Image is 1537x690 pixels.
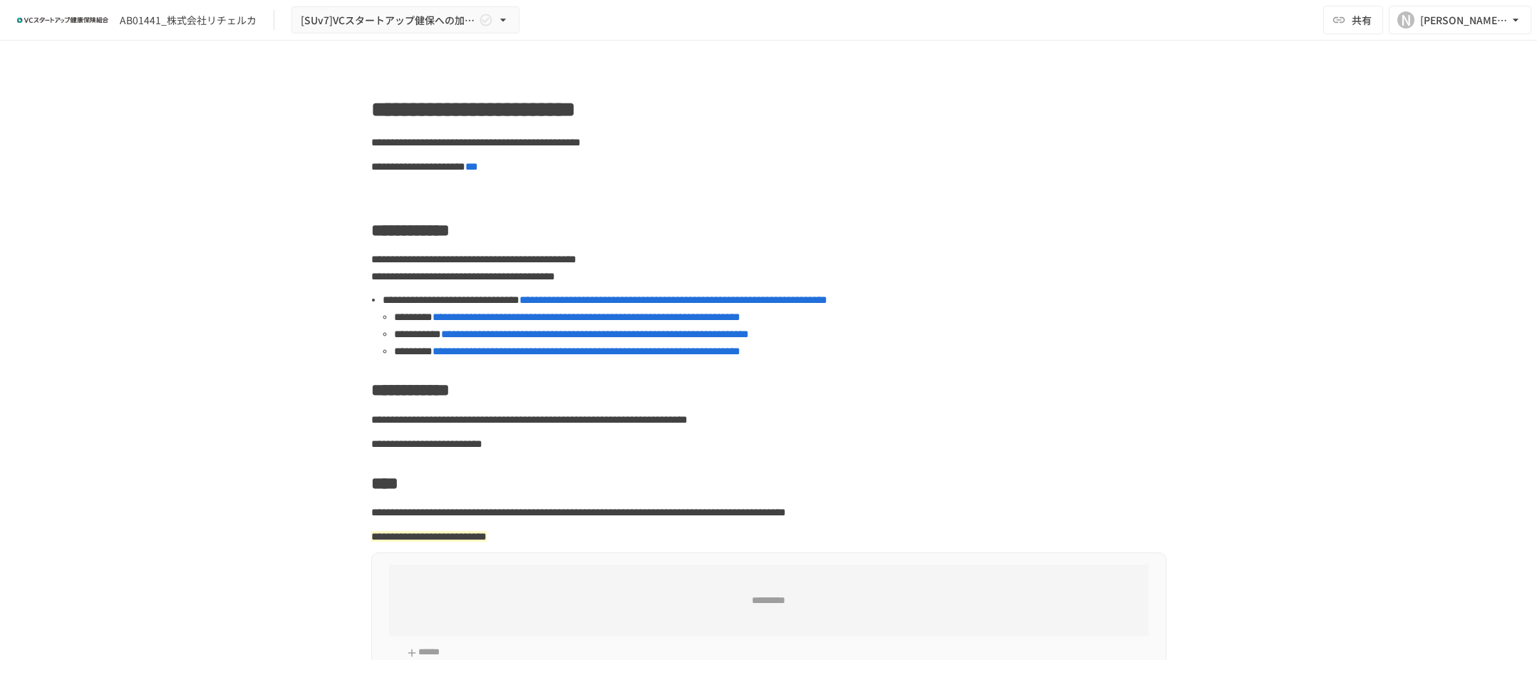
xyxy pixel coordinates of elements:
[1352,12,1372,28] span: 共有
[1420,11,1508,29] div: [PERSON_NAME][EMAIL_ADDRESS][DOMAIN_NAME]
[120,13,257,28] div: AB01441_株式会社リチェルカ
[301,11,476,29] span: [SUv7]VCスタートアップ健保への加入申請手続き
[17,9,108,31] img: ZDfHsVrhrXUoWEWGWYf8C4Fv4dEjYTEDCNvmL73B7ox
[1323,6,1383,34] button: 共有
[1397,11,1414,29] div: N
[291,6,519,34] button: [SUv7]VCスタートアップ健保への加入申請手続き
[1389,6,1531,34] button: N[PERSON_NAME][EMAIL_ADDRESS][DOMAIN_NAME]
